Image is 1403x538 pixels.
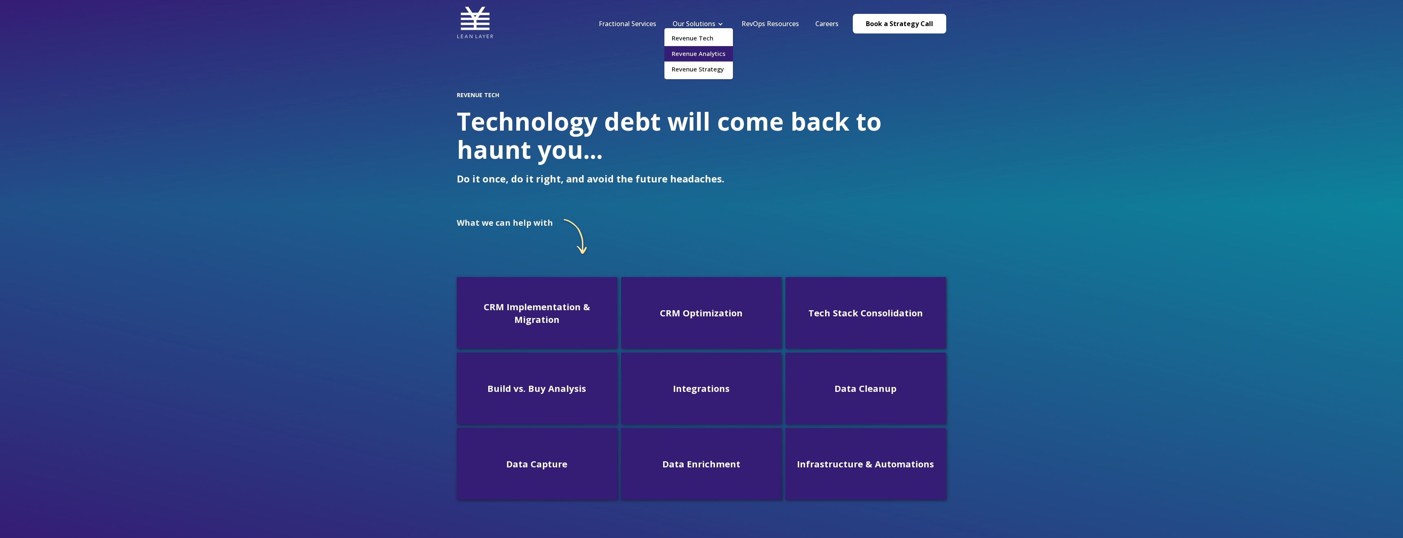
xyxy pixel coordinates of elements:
[628,382,775,395] h3: Integrations
[792,382,939,395] h3: Data Cleanup
[463,382,611,395] h3: Build vs. Buy Analysis
[815,19,839,28] a: Careers
[457,4,493,41] img: Lean Layer Logo
[664,46,733,61] a: Revenue Analytics
[599,19,656,28] a: Fractional Services
[673,19,715,28] a: Our Solutions
[664,62,733,77] a: Revenue Strategy
[628,458,775,470] h3: Data Enrichment
[457,107,946,164] h1: Technology debt will come back to haunt you...
[628,307,775,319] h3: CRM Optimization
[792,458,939,470] h3: Infrastructure & Automations
[741,19,799,28] a: RevOps Resources
[457,218,553,227] h2: What we can help with
[457,173,946,185] p: Do it once, do it right, and avoid the future headaches.
[591,19,847,28] div: Navigation Menu
[463,300,611,326] h3: CRM Implementation & Migration
[457,92,946,98] h2: REVENUE TECH
[463,458,611,470] h3: Data Capture
[853,14,946,33] a: Book a Strategy Call
[792,307,939,319] h3: Tech Stack Consolidation
[664,31,733,46] a: Revenue Tech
